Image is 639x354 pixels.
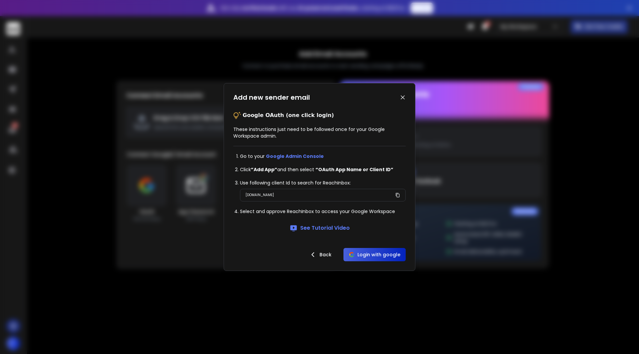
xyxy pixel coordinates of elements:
p: These instructions just need to be followed once for your Google Workspace admin. [233,126,406,139]
li: Click and then select [240,166,406,173]
a: Google Admin Console [266,153,324,160]
strong: ”Add App” [251,166,277,173]
li: Go to your [240,153,406,160]
button: Login with google [343,248,406,261]
button: Back [304,248,337,261]
img: tips [233,111,241,119]
strong: “OAuth App Name or Client ID” [316,166,393,173]
li: Select and approve ReachInbox to access your Google Workspace [240,208,406,215]
li: Use following client Id to search for ReachInbox: [240,179,406,186]
h1: Add new sender email [233,93,310,102]
a: See Tutorial Video [290,224,350,232]
p: [DOMAIN_NAME] [246,192,274,198]
p: Google OAuth (one click login) [243,111,334,119]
